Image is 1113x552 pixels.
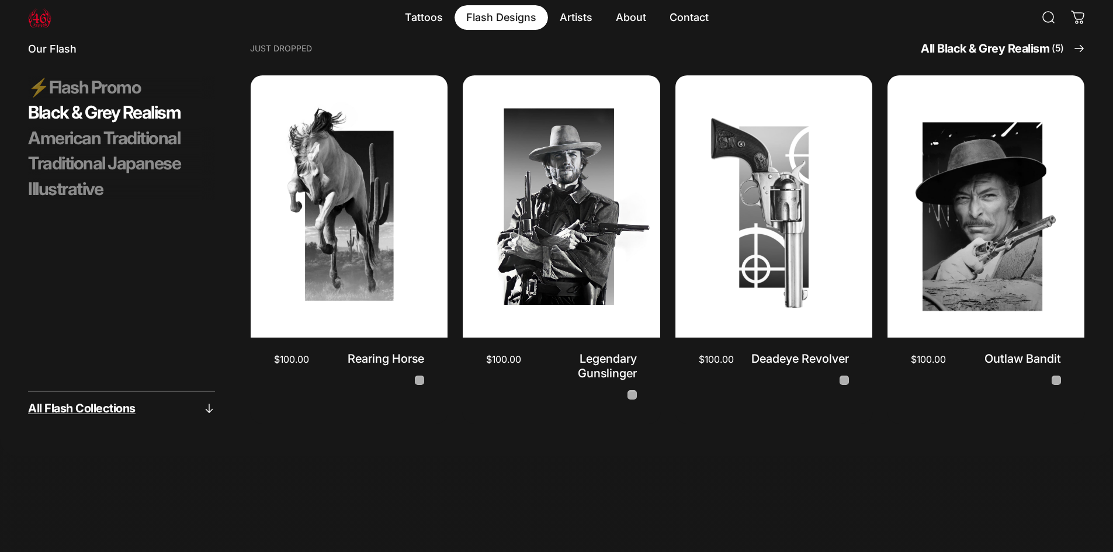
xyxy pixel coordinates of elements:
a: Deadeye Revolver [751,352,849,366]
img: Deadeye Revolver [675,75,872,338]
img: Outlaw Bandit [887,75,1084,338]
a: Legendary Gunslinger [578,352,637,380]
a: All Black & Grey Realism(5) [921,41,1085,56]
span: $100.00 [911,355,946,364]
summary: Flash Designs [455,5,548,30]
span: $100.00 [486,355,521,364]
a: Rearing Horse - Black and Grey [415,376,424,385]
a: Deadeye Revolver - Black and Grey [840,376,849,385]
p: Our Flash [28,41,215,58]
p: Just Dropped [250,44,312,53]
a: 0 items [1065,5,1091,30]
span: All Flash Collections [28,402,136,414]
nav: Primary [393,5,720,30]
img: Legendary Gunslinger [463,75,660,338]
span: All Black & Grey Realism [921,41,1064,56]
span: $100.00 [274,355,309,364]
span: Traditional Japanese [28,152,181,175]
span: (5) [1052,41,1064,56]
a: All Flash Collections [28,391,215,423]
span: American Traditional [28,127,180,150]
a: Outlaw Bandit - Black and Grey [1052,376,1061,385]
span: ⚡️Flash Promo [28,77,141,99]
a: Rearing Horse [348,352,424,366]
summary: Artists [548,5,604,30]
summary: Tattoos [393,5,455,30]
span: Illustrative [28,178,103,200]
img: Rearing Horse [251,75,448,338]
a: Outlaw Bandit [984,352,1061,366]
summary: About [604,5,658,30]
a: Legendary Gunslinger - Black and Grey [627,390,637,400]
span: $100.00 [699,355,734,364]
a: Contact [658,5,720,30]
